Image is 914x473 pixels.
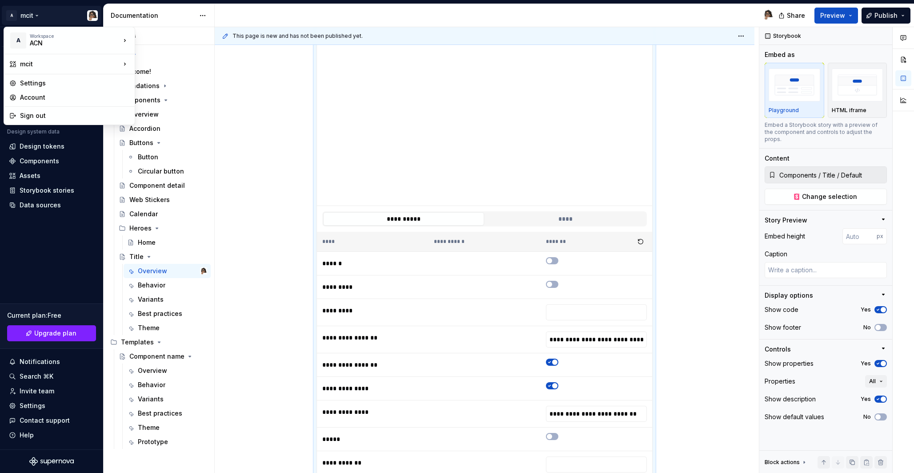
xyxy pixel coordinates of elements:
[20,60,120,69] div: mcit
[20,111,129,120] div: Sign out
[20,79,129,88] div: Settings
[30,33,120,39] div: Workspace
[20,93,129,102] div: Account
[10,32,26,49] div: A
[30,39,105,48] div: ACN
